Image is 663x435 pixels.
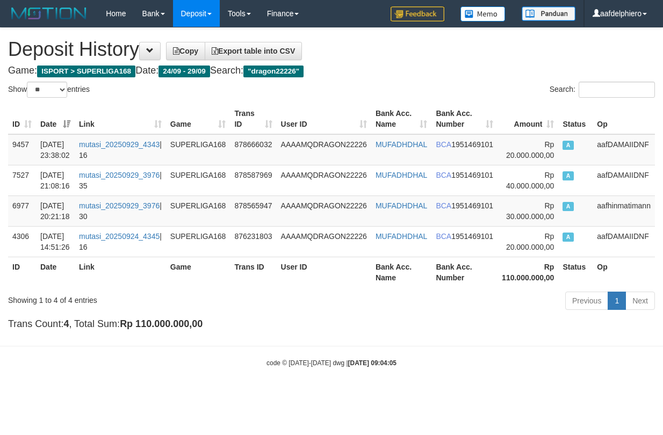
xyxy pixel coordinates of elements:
td: AAAAMQDRAGON22226 [277,226,371,257]
td: | 35 [75,165,166,195]
label: Search: [550,82,655,98]
td: | 16 [75,226,166,257]
span: Approved [563,233,573,242]
h4: Game: Date: Search: [8,66,655,76]
a: MUFADHDHAL [376,201,427,210]
span: BCA [436,140,451,149]
th: Op [593,257,655,287]
a: 1 [608,292,626,310]
td: 9457 [8,134,36,165]
th: Status [558,257,593,287]
th: ID: activate to sort column ascending [8,104,36,134]
th: Status [558,104,593,134]
span: BCA [436,171,451,179]
a: Next [625,292,655,310]
td: AAAAMQDRAGON22226 [277,195,371,226]
span: Approved [563,202,573,211]
img: Feedback.jpg [391,6,444,21]
th: Bank Acc. Name: activate to sort column ascending [371,104,432,134]
h1: Deposit History [8,39,655,60]
th: User ID: activate to sort column ascending [277,104,371,134]
div: Showing 1 to 4 of 4 entries [8,291,268,306]
th: Bank Acc. Name [371,257,432,287]
td: aafhinmatimann [593,195,655,226]
td: 1951469101 [431,226,498,257]
span: 24/09 - 29/09 [158,66,210,77]
span: Approved [563,171,573,180]
span: "dragon22226" [243,66,304,77]
span: ISPORT > SUPERLIGA168 [37,66,135,77]
td: | 16 [75,134,166,165]
label: Show entries [8,82,90,98]
th: Date: activate to sort column ascending [36,104,75,134]
a: Export table into CSV [205,42,302,60]
td: SUPERLIGA168 [166,226,230,257]
td: aafDAMAIIDNF [593,226,655,257]
img: panduan.png [522,6,575,21]
td: 6977 [8,195,36,226]
small: code © [DATE]-[DATE] dwg | [266,359,397,367]
span: Rp 20.000.000,00 [506,140,554,160]
strong: [DATE] 09:04:05 [348,359,397,367]
th: Bank Acc. Number: activate to sort column ascending [431,104,498,134]
td: | 30 [75,195,166,226]
span: BCA [436,201,451,210]
a: MUFADHDHAL [376,232,427,241]
strong: Rp 110.000.000,00 [120,318,203,329]
td: 1951469101 [431,195,498,226]
td: [DATE] 21:08:16 [36,165,75,195]
span: Copy [173,47,198,55]
th: Link [75,257,166,287]
h4: Trans Count: , Total Sum: [8,319,655,330]
td: SUPERLIGA168 [166,165,230,195]
td: aafDAMAIIDNF [593,134,655,165]
td: [DATE] 14:51:26 [36,226,75,257]
td: AAAAMQDRAGON22226 [277,165,371,195]
span: Rp 40.000.000,00 [506,171,554,190]
td: AAAAMQDRAGON22226 [277,134,371,165]
th: Game [166,257,230,287]
span: Export table into CSV [212,47,295,55]
a: Previous [565,292,608,310]
a: mutasi_20250924_4345 [79,232,160,241]
th: User ID [277,257,371,287]
a: mutasi_20250929_3976 [79,171,160,179]
th: Trans ID: activate to sort column ascending [230,104,276,134]
th: Date [36,257,75,287]
td: 878587969 [230,165,276,195]
td: 7527 [8,165,36,195]
span: BCA [436,232,451,241]
a: MUFADHDHAL [376,140,427,149]
th: Trans ID [230,257,276,287]
th: Amount: activate to sort column ascending [498,104,558,134]
span: Rp 30.000.000,00 [506,201,554,221]
td: 878666032 [230,134,276,165]
select: Showentries [27,82,67,98]
td: [DATE] 23:38:02 [36,134,75,165]
span: Rp 20.000.000,00 [506,232,554,251]
td: 878565947 [230,195,276,226]
th: Game: activate to sort column ascending [166,104,230,134]
th: Op [593,104,655,134]
span: Approved [563,141,573,150]
td: SUPERLIGA168 [166,195,230,226]
td: SUPERLIGA168 [166,134,230,165]
img: Button%20Memo.svg [460,6,506,21]
td: 4306 [8,226,36,257]
th: ID [8,257,36,287]
a: mutasi_20250929_3976 [79,201,160,210]
td: [DATE] 20:21:18 [36,195,75,226]
a: mutasi_20250929_4343 [79,140,160,149]
th: Link: activate to sort column ascending [75,104,166,134]
input: Search: [579,82,655,98]
td: 1951469101 [431,134,498,165]
a: MUFADHDHAL [376,171,427,179]
strong: Rp 110.000.000,00 [502,263,554,282]
img: MOTION_logo.png [8,5,90,21]
td: aafDAMAIIDNF [593,165,655,195]
th: Bank Acc. Number [431,257,498,287]
td: 876231803 [230,226,276,257]
strong: 4 [63,318,69,329]
td: 1951469101 [431,165,498,195]
a: Copy [166,42,205,60]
